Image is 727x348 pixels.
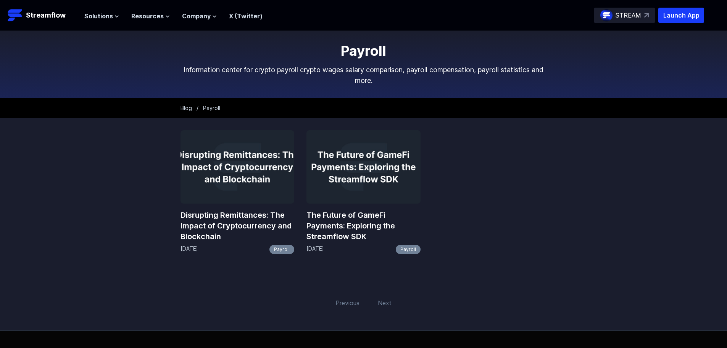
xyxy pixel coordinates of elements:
a: Blog [181,105,192,111]
p: STREAM [616,11,641,20]
p: Streamflow [26,10,66,21]
button: Resources [131,11,170,21]
span: Resources [131,11,164,21]
span: Company [182,11,211,21]
button: Company [182,11,217,21]
span: Next [373,294,396,312]
p: Information center for crypto payroll crypto wages salary comparison, payroll compensation, payro... [181,65,547,86]
h1: Payroll [181,43,547,58]
a: STREAM [594,8,655,23]
a: The Future of GameFi Payments: Exploring the Streamflow SDK [306,210,421,242]
a: Payroll [269,245,294,254]
img: top-right-arrow.svg [644,13,649,18]
img: Disrupting Remittances: The Impact of Cryptocurrency and Blockchain [181,130,295,204]
button: Solutions [84,11,119,21]
img: streamflow-logo-circle.png [600,9,613,21]
img: Streamflow Logo [8,8,23,23]
a: Disrupting Remittances: The Impact of Cryptocurrency and Blockchain [181,210,295,242]
span: Solutions [84,11,113,21]
span: / [197,105,198,111]
span: Previous [331,294,364,312]
a: X (Twitter) [229,12,263,20]
button: Launch App [658,8,704,23]
p: [DATE] [306,245,324,254]
a: Payroll [396,245,421,254]
a: Streamflow [8,8,77,23]
span: Payroll [203,105,220,111]
p: [DATE] [181,245,198,254]
img: The Future of GameFi Payments: Exploring the Streamflow SDK [306,130,421,204]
